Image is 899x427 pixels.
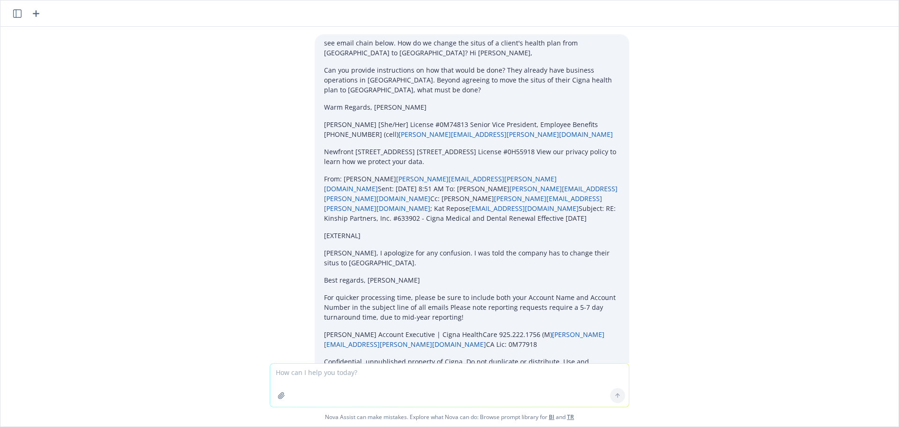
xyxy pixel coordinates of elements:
[324,174,620,223] p: From: [PERSON_NAME] Sent: [DATE] 8:51 AM To: [PERSON_NAME] Cc: [PERSON_NAME] ; Kat Repose Subject...
[324,275,620,285] p: Best regards, [PERSON_NAME]
[324,231,620,240] p: [EXTERNAL]
[324,174,557,193] a: [PERSON_NAME][EMAIL_ADDRESS][PERSON_NAME][DOMAIN_NAME]
[324,292,620,322] p: For quicker processing time, please be sure to include both your Account Name and Account Number ...
[324,147,620,166] p: Newfront [STREET_ADDRESS] [STREET_ADDRESS] License #0H55918 View our privacy policy to learn how ...
[324,120,620,139] p: [PERSON_NAME] [She/Her] License #0M74813 Senior Vice President, Employee Benefits [PHONE_NUMBER] ...
[324,330,620,349] p: [PERSON_NAME] Account Executive | Cigna HealthCare 925.222.1756 (M) CA Lic: 0M77918
[549,413,554,421] a: BI
[469,204,579,213] a: [EMAIL_ADDRESS][DOMAIN_NAME]
[324,102,620,112] p: Warm Regards, [PERSON_NAME]
[324,65,620,95] p: Can you provide instructions on how that would be done? They already have business operations in ...
[398,130,613,139] a: [PERSON_NAME][EMAIL_ADDRESS][PERSON_NAME][DOMAIN_NAME]
[324,248,620,268] p: [PERSON_NAME], I apologize for any confusion. I was told the company has to change their situs to...
[567,413,574,421] a: TR
[4,407,895,427] span: Nova Assist can make mistakes. Explore what Nova can do: Browse prompt library for and
[324,357,620,376] p: Confidential, unpublished property of Cigna. Do not duplicate or distribute. Use and distribution...
[324,38,620,58] p: see email chain below. How do we change the situs of a client's health plan from [GEOGRAPHIC_DATA...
